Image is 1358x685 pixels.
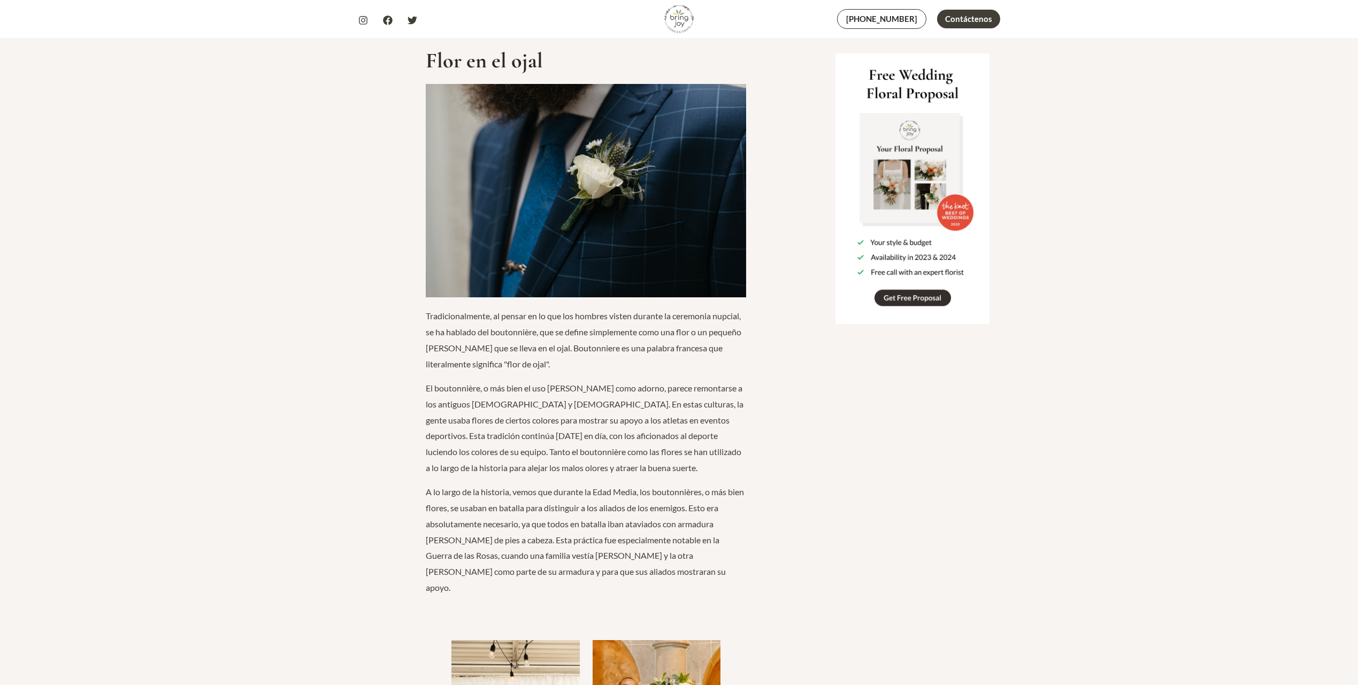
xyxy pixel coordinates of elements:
[358,16,368,25] a: Instagram
[426,311,741,368] font: Tradicionalmente, al pensar en lo que los hombres visten durante la ceremonia nupcial, se ha habl...
[426,48,543,73] font: Flor en el ojal
[937,10,1000,28] a: Contáctenos
[426,487,744,592] font: A lo largo de la historia, vemos que durante la Edad Media, los boutonnières, o más bien flores, ...
[945,14,992,24] font: Contáctenos
[846,14,917,24] font: [PHONE_NUMBER]
[426,383,743,473] font: El boutonnière, o más bien el uso [PERSON_NAME] como adorno, parece remontarse a los antiguos [DE...
[408,16,417,25] a: Gorjeo
[383,16,393,25] a: Facebook
[664,4,694,34] img: Trae alegría
[837,9,926,29] a: [PHONE_NUMBER]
